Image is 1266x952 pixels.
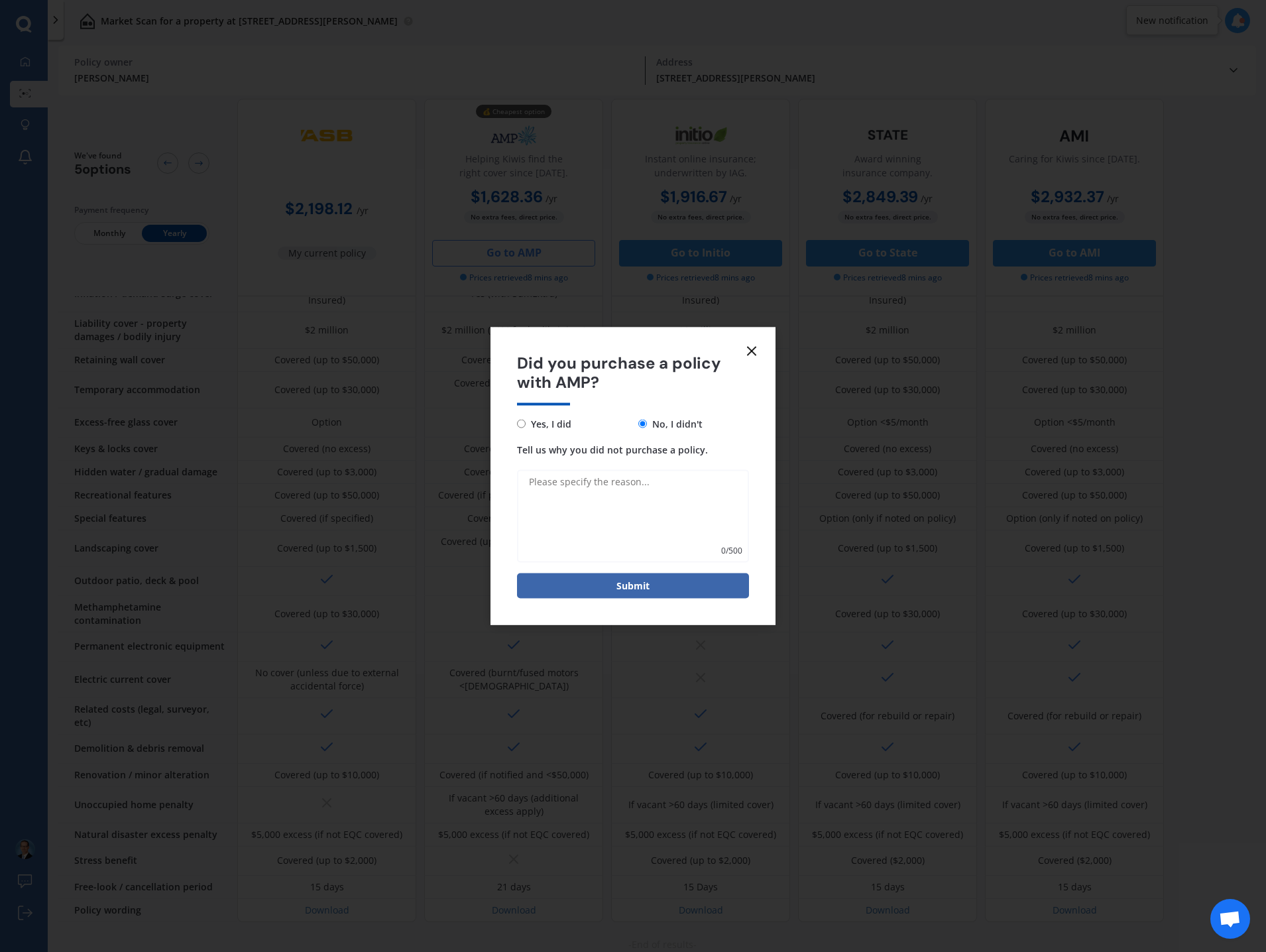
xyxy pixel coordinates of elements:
span: 0 / 500 [721,544,742,557]
input: Yes, I did [517,420,526,428]
span: Tell us why you did not purchase a policy. [517,443,708,455]
span: Did you purchase a policy with AMP? [517,354,749,392]
input: No, I didn't [638,420,647,428]
button: Submit [517,573,749,598]
a: Open chat [1210,899,1250,939]
span: No, I didn't [647,416,703,432]
span: Yes, I did [526,416,571,432]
